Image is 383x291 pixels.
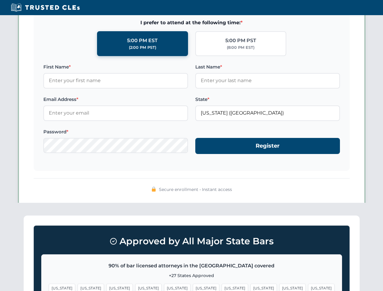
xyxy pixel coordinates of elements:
[49,272,334,279] p: +27 States Approved
[195,105,340,121] input: Florida (FL)
[129,45,156,51] div: (2:00 PM PST)
[43,63,188,71] label: First Name
[43,105,188,121] input: Enter your email
[9,3,82,12] img: Trusted CLEs
[43,19,340,27] span: I prefer to attend at the following time:
[225,37,256,45] div: 5:00 PM PST
[195,63,340,71] label: Last Name
[49,262,334,270] p: 90% of bar licensed attorneys in the [GEOGRAPHIC_DATA] covered
[43,73,188,88] input: Enter your first name
[195,73,340,88] input: Enter your last name
[195,96,340,103] label: State
[43,128,188,135] label: Password
[43,96,188,103] label: Email Address
[195,138,340,154] button: Register
[227,45,254,51] div: (8:00 PM EST)
[159,186,232,193] span: Secure enrollment • Instant access
[151,187,156,192] img: 🔒
[127,37,158,45] div: 5:00 PM EST
[41,233,342,249] h3: Approved by All Major State Bars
